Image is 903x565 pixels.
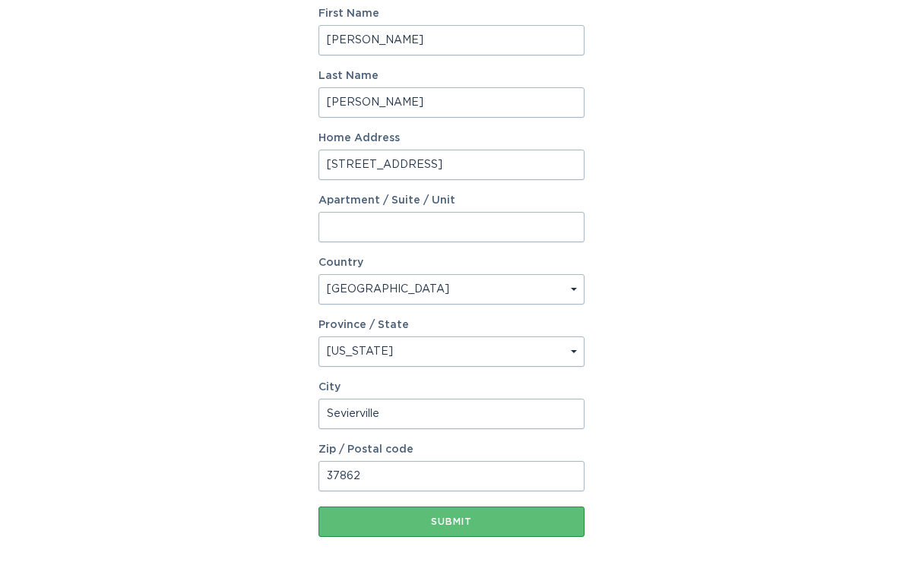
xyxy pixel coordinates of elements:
[318,382,585,393] label: City
[318,444,585,455] label: Zip / Postal code
[318,8,585,19] label: First Name
[318,320,409,330] label: Province / State
[318,257,363,268] label: Country
[318,71,585,81] label: Last Name
[318,507,585,537] button: Submit
[318,133,585,144] label: Home Address
[318,195,585,206] label: Apartment / Suite / Unit
[326,517,577,526] div: Submit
